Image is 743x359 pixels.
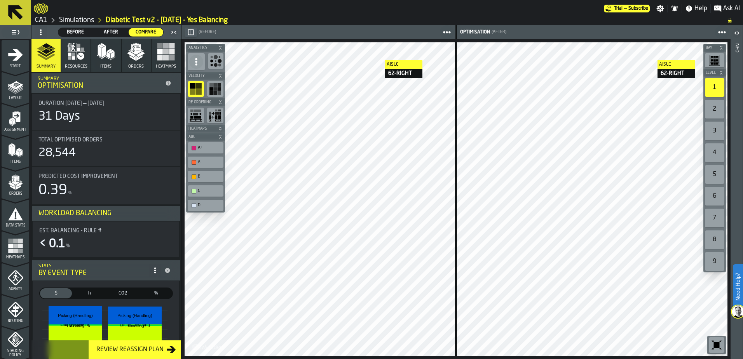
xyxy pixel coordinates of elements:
li: menu Assignment [2,104,29,135]
div: Title [38,100,174,106]
div: stat-Total Optimised Orders [32,131,180,166]
span: Subscribe [628,6,648,11]
span: Heatmaps [187,127,216,131]
span: ABC [187,135,216,139]
div: 1 [705,78,724,97]
div: < 0.1 [39,237,65,251]
span: Duration [DATE] — [DATE] [38,100,104,106]
span: Velocity [187,74,216,78]
span: (Before) [199,30,216,35]
div: 6 [705,187,724,206]
div: C [198,188,221,193]
span: Start [2,64,29,68]
label: button-switch-multi-After [93,28,129,37]
a: link-to-/wh/i/76e2a128-1b54-4d66-80d4-05ae4c277723 [59,16,94,24]
span: $ [42,290,70,297]
div: button-toolbar-undefined [703,164,726,185]
span: Trial [614,6,623,11]
div: By event type [38,269,149,277]
div: 8 [705,230,724,249]
li: menu Stacking Policy [2,327,29,358]
div: A [189,158,222,166]
div: thumb [107,288,139,298]
div: Summary [38,76,162,82]
div: 7 [705,209,724,227]
div: button-toolbar-undefined [707,336,726,354]
span: Agents [2,287,29,291]
button: button- [186,133,225,141]
span: Assignment [2,128,29,132]
span: Predicted Cost Improvement [38,173,118,179]
div: button-toolbar-undefined [703,98,726,120]
div: button-toolbar-undefined [703,52,726,69]
label: button-toggle-Close me [168,28,179,37]
div: A+ [198,145,221,150]
span: Total Optimised Orders [38,137,103,143]
div: 4 [705,143,724,162]
svg: Show Congestion [209,55,222,67]
span: Re-Ordering [187,100,216,105]
span: Data Stats [2,223,29,228]
span: After [97,29,125,36]
div: 5 [705,165,724,184]
button: button- [186,98,225,106]
span: % [66,243,70,249]
div: thumb [94,28,128,37]
div: stat-Duration 8/1/2025 — 8/31/2025 [32,94,180,130]
label: button-switch-multi-Share [140,288,173,299]
a: link-to-/wh/i/76e2a128-1b54-4d66-80d4-05ae4c277723/simulations/c9e3900b-2bc0-4a6b-95da-5036f5fced15 [106,16,228,24]
div: button-toolbar-undefined [703,185,726,207]
span: h [75,290,104,297]
label: Aisle [658,60,695,69]
div: Title [39,228,173,234]
label: button-switch-multi-Before [58,28,93,37]
span: Est. Balancing - Rule # [39,228,101,234]
button: button- [185,28,197,37]
span: CO2 [108,290,137,297]
div: Optimisation [459,30,490,35]
div: button-toolbar-undefined [703,142,726,164]
div: 62-RIGHT [658,69,695,78]
label: button-toggle-Toggle Full Menu [2,27,29,38]
button: button- [186,44,225,52]
div: 3 [705,122,724,140]
div: Title [38,137,174,143]
div: thumb [40,288,72,298]
div: A [198,160,221,165]
div: B [189,173,222,181]
div: thumb [140,288,172,298]
span: Layout [2,96,29,100]
label: button-switch-multi-Compare [128,28,164,37]
div: D [198,203,221,208]
button: button- [703,44,726,52]
div: button-toolbar-undefined [206,52,225,72]
button: button- [186,125,225,132]
div: Menu Subscription [604,5,650,12]
div: D [189,201,222,209]
div: Review Reassign Plan [93,345,167,354]
li: menu Layout [2,72,29,103]
button: button- [703,69,726,77]
label: button-toggle-Settings [653,5,667,12]
div: A+ [189,144,222,152]
div: thumb [73,288,105,298]
svg: show Visits heatmap [209,83,222,95]
svg: show ABC heatmap [190,83,202,95]
span: Bay [704,46,717,50]
button: button- [186,72,225,80]
span: Level [704,71,717,75]
div: button-toolbar-undefined [703,120,726,142]
div: Info [734,41,740,357]
label: button-toggle-Help [682,4,710,13]
svg: show triggered reorders heatmap [190,109,202,122]
span: Ask AI [723,4,740,13]
div: 2 [705,100,724,119]
span: Items [100,64,112,69]
label: Need Help? [734,265,742,308]
li: menu Start [2,40,29,71]
span: % [142,290,171,297]
div: button-toolbar-undefined [186,80,206,98]
div: button-toolbar-undefined [703,207,726,229]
